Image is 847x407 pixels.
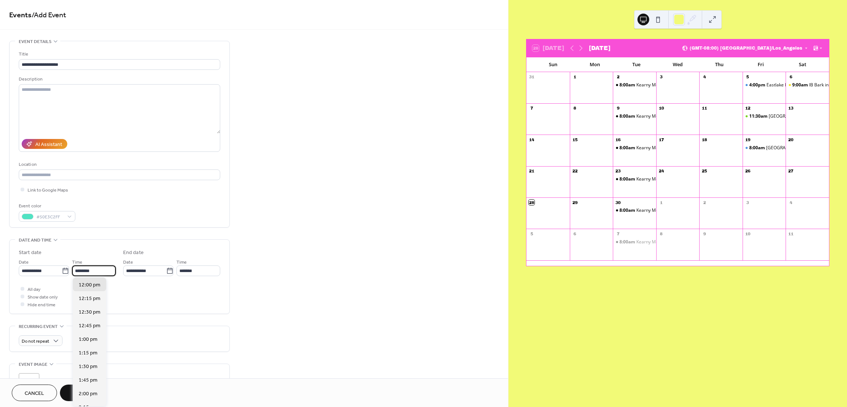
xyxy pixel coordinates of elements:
div: 22 [572,168,578,174]
div: 12 [745,106,750,111]
div: Mission Valley [743,145,786,151]
div: 13 [788,106,793,111]
span: 1:45 pm [79,376,97,384]
span: 8:00am [619,145,636,151]
div: 31 [529,74,534,80]
div: 2 [701,200,707,205]
span: Cancel [25,390,44,397]
span: (GMT-08:00) [GEOGRAPHIC_DATA]/Los_Angeles [690,46,802,50]
div: 4 [788,200,793,205]
div: San Diego Zoo Private Catering Event [743,113,786,119]
div: 7 [529,106,534,111]
div: IB Bark in the Park [786,82,829,88]
span: Time [72,258,82,266]
div: [GEOGRAPHIC_DATA] [766,145,811,151]
div: 9 [701,231,707,236]
div: Eastlake Football [766,82,801,88]
div: 9 [615,106,621,111]
div: Description [19,75,219,83]
div: 14 [529,137,534,142]
div: Title [19,50,219,58]
div: 11 [788,231,793,236]
div: 24 [658,168,664,174]
span: Time [176,258,187,266]
span: Date [123,258,133,266]
div: IB Bark in the Park [809,82,847,88]
div: 10 [658,106,664,111]
a: Events [9,8,32,22]
div: Sun [532,57,574,72]
div: 18 [701,137,707,142]
div: [DATE] [589,44,610,53]
div: Kearny Mesa [613,82,656,88]
span: 1:00 pm [79,336,97,343]
span: 4:00pm [749,82,766,88]
span: Recurring event [19,323,58,331]
div: 21 [529,168,534,174]
div: 20 [788,137,793,142]
div: 23 [615,168,621,174]
span: 9:00am [792,82,809,88]
div: 6 [572,231,578,236]
div: Kearny Mesa [613,239,656,245]
div: 28 [529,200,534,205]
div: Start date [19,249,42,257]
div: Mon [574,57,615,72]
div: Kearny Mesa [636,239,663,245]
div: Sat [782,57,823,72]
div: 11 [701,106,707,111]
div: 4 [701,74,707,80]
div: Kearny Mesa [613,176,656,182]
div: 15 [572,137,578,142]
div: Kearny Mesa [613,145,656,151]
div: 1 [572,74,578,80]
span: Date and time [19,236,51,244]
span: Show date only [28,293,58,301]
div: 6 [788,74,793,80]
div: Fri [740,57,782,72]
div: 30 [615,200,621,205]
span: Hide end time [28,301,56,309]
div: 8 [572,106,578,111]
div: 3 [745,200,750,205]
div: Location [19,161,219,168]
div: Kearny Mesa [636,207,663,214]
span: 11:30am [749,113,769,119]
div: 27 [788,168,793,174]
div: 26 [745,168,750,174]
span: 8:00am [619,239,636,245]
span: 8:00am [619,207,636,214]
div: 19 [745,137,750,142]
div: 7 [615,231,621,236]
span: All day [28,286,40,293]
div: Kearny Mesa [613,207,656,214]
div: Wed [657,57,698,72]
div: Thu [698,57,740,72]
div: 16 [615,137,621,142]
div: 8 [658,231,664,236]
button: Save [60,385,98,401]
div: Kearny Mesa [613,113,656,119]
span: Event image [19,361,47,368]
div: 25 [701,168,707,174]
div: Kearny Mesa [636,176,663,182]
div: End date [123,249,144,257]
span: 1:30 pm [79,363,97,371]
span: Event details [19,38,51,46]
div: ; [19,373,39,394]
div: 2 [615,74,621,80]
div: 1 [658,200,664,205]
span: Date [19,258,29,266]
button: Cancel [12,385,57,401]
div: Kearny Mesa [636,145,663,151]
span: Link to Google Maps [28,186,68,194]
span: 2:00 pm [79,390,97,398]
div: Tue [615,57,657,72]
div: 29 [572,200,578,205]
span: 1:15 pm [79,349,97,357]
span: 8:00am [619,82,636,88]
span: 12:00 pm [79,281,100,289]
div: 5 [529,231,534,236]
div: 3 [658,74,664,80]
